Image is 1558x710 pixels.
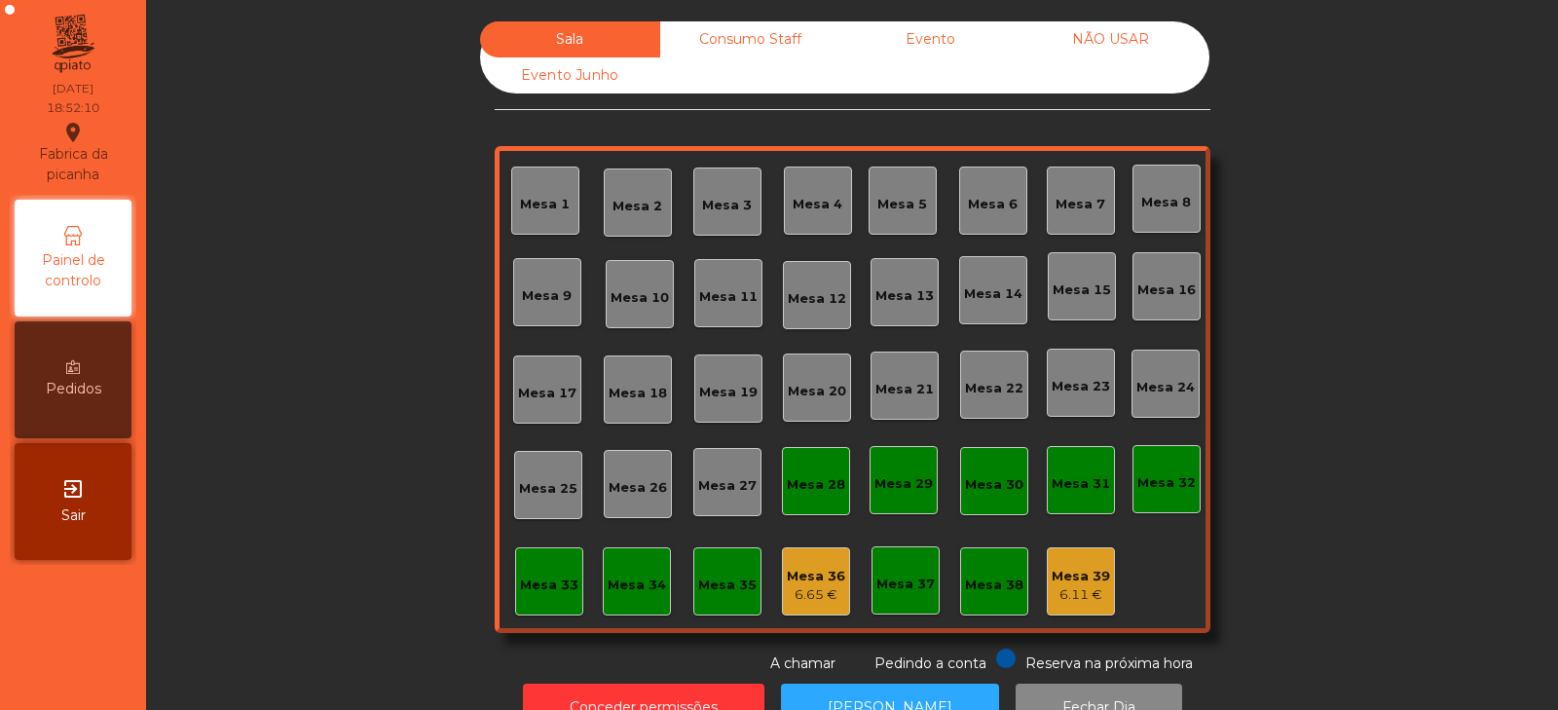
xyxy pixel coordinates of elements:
span: Painel de controlo [19,250,127,291]
div: Mesa 1 [520,195,570,214]
div: Mesa 3 [702,196,752,215]
div: Mesa 23 [1052,377,1110,396]
div: Mesa 26 [609,478,667,498]
div: Mesa 10 [611,288,669,308]
div: Consumo Staff [660,21,840,57]
div: Mesa 15 [1053,280,1111,300]
div: Mesa 32 [1137,473,1196,493]
div: 6.65 € [787,585,845,605]
div: Mesa 16 [1137,280,1196,300]
i: exit_to_app [61,477,85,501]
span: Pedidos [46,379,101,399]
div: Mesa 20 [788,382,846,401]
div: Mesa 35 [698,576,757,595]
div: Mesa 12 [788,289,846,309]
div: Mesa 11 [699,287,758,307]
div: Mesa 34 [608,576,666,595]
div: Evento Junho [480,57,660,93]
div: Mesa 28 [787,475,845,495]
div: NÃO USAR [1020,21,1201,57]
div: Mesa 29 [874,474,933,494]
div: Mesa 6 [968,195,1018,214]
div: Mesa 22 [965,379,1023,398]
span: Sair [61,505,86,526]
div: Fabrica da picanha [16,121,130,185]
span: Pedindo a conta [874,654,986,672]
span: A chamar [770,654,835,672]
i: location_on [61,121,85,144]
div: Mesa 8 [1141,193,1191,212]
div: Mesa 38 [965,576,1023,595]
div: Mesa 36 [787,567,845,586]
div: [DATE] [53,80,93,97]
div: Mesa 14 [964,284,1022,304]
div: Mesa 5 [877,195,927,214]
div: Mesa 27 [698,476,757,496]
div: Mesa 33 [520,576,578,595]
div: Mesa 37 [876,575,935,594]
div: Mesa 17 [518,384,576,403]
div: Mesa 19 [699,383,758,402]
div: Mesa 18 [609,384,667,403]
div: 18:52:10 [47,99,99,117]
div: Mesa 4 [793,195,842,214]
div: Mesa 30 [965,475,1023,495]
img: qpiato [49,10,96,78]
div: Sala [480,21,660,57]
div: Mesa 31 [1052,474,1110,494]
div: Mesa 39 [1052,567,1110,586]
div: 6.11 € [1052,585,1110,605]
div: Mesa 21 [875,380,934,399]
div: Mesa 9 [522,286,572,306]
div: Mesa 2 [612,197,662,216]
div: Evento [840,21,1020,57]
div: Mesa 25 [519,479,577,499]
div: Mesa 7 [1056,195,1105,214]
span: Reserva na próxima hora [1025,654,1193,672]
div: Mesa 24 [1136,378,1195,397]
div: Mesa 13 [875,286,934,306]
